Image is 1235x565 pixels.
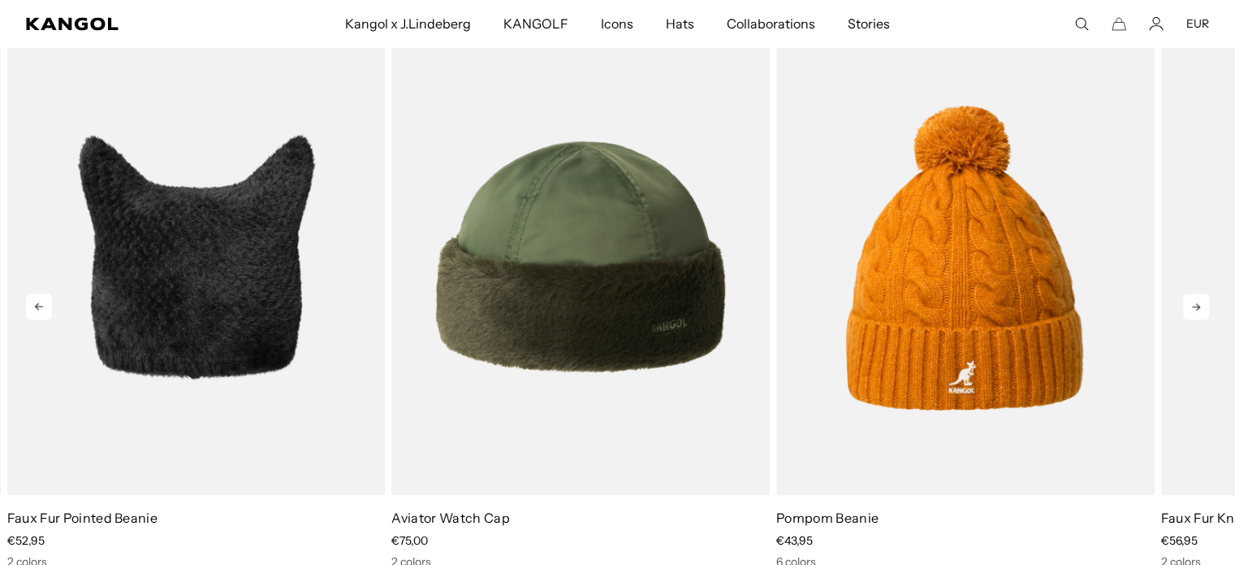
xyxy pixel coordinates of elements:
[776,20,1155,495] img: Pompom Beanie
[391,532,428,547] span: €75,00
[391,20,770,495] img: Aviator Watch Cap
[7,20,386,495] img: Faux Fur Pointed Beanie
[1161,532,1198,547] span: €56,95
[776,532,813,547] span: €43,95
[7,509,158,525] a: Faux Fur Pointed Beanie
[26,17,227,30] a: Kangol
[1186,16,1209,31] button: EUR
[391,509,509,525] a: Aviator Watch Cap
[776,509,879,525] a: Pompom Beanie
[1074,16,1089,31] summary: Search here
[1149,16,1164,31] a: Account
[1112,16,1126,31] button: Cart
[7,532,45,547] span: €52,95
